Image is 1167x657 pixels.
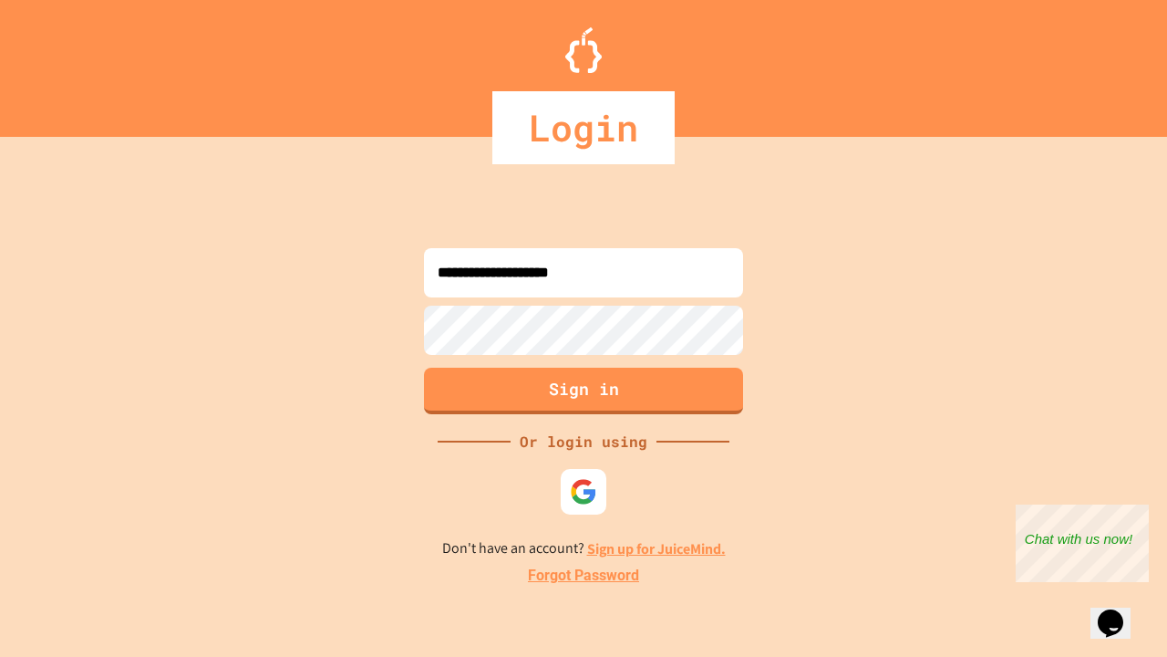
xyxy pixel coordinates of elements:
img: Logo.svg [565,27,602,73]
div: Login [492,91,675,164]
iframe: chat widget [1016,505,1149,582]
iframe: chat widget [1090,584,1149,639]
div: Or login using [511,431,656,453]
a: Sign up for JuiceMind. [587,539,726,558]
img: google-icon.svg [570,478,597,506]
a: Forgot Password [528,565,639,587]
button: Sign in [424,368,743,414]
p: Don't have an account? [442,537,726,560]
